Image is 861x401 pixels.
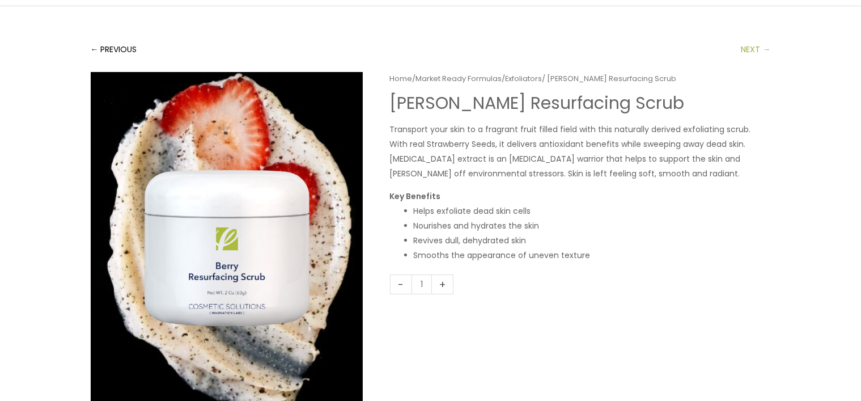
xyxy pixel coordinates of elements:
a: - [390,275,412,294]
a: Home [390,73,413,84]
p: Transport your skin to a fragrant fruit filled field with this naturally derived exfoliating scru... [390,122,771,181]
a: Exfoliators [506,73,542,84]
a: Market Ready Formulas [416,73,502,84]
a: ← PREVIOUS [91,38,137,61]
li: Smooths the appearance of uneven texture [414,248,771,263]
h1: [PERSON_NAME] Resurfacing Scrub [390,93,771,113]
input: Product quantity [412,275,432,294]
a: + [432,275,453,294]
li: Nourishes and hydrates the skin [414,218,771,233]
strong: Key Benefits [390,191,441,202]
li: Revives dull, dehydrated skin [414,233,771,248]
nav: Breadcrumb [390,72,771,86]
li: Helps exfoliate dead skin cells [414,204,771,218]
a: NEXT → [741,38,771,61]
